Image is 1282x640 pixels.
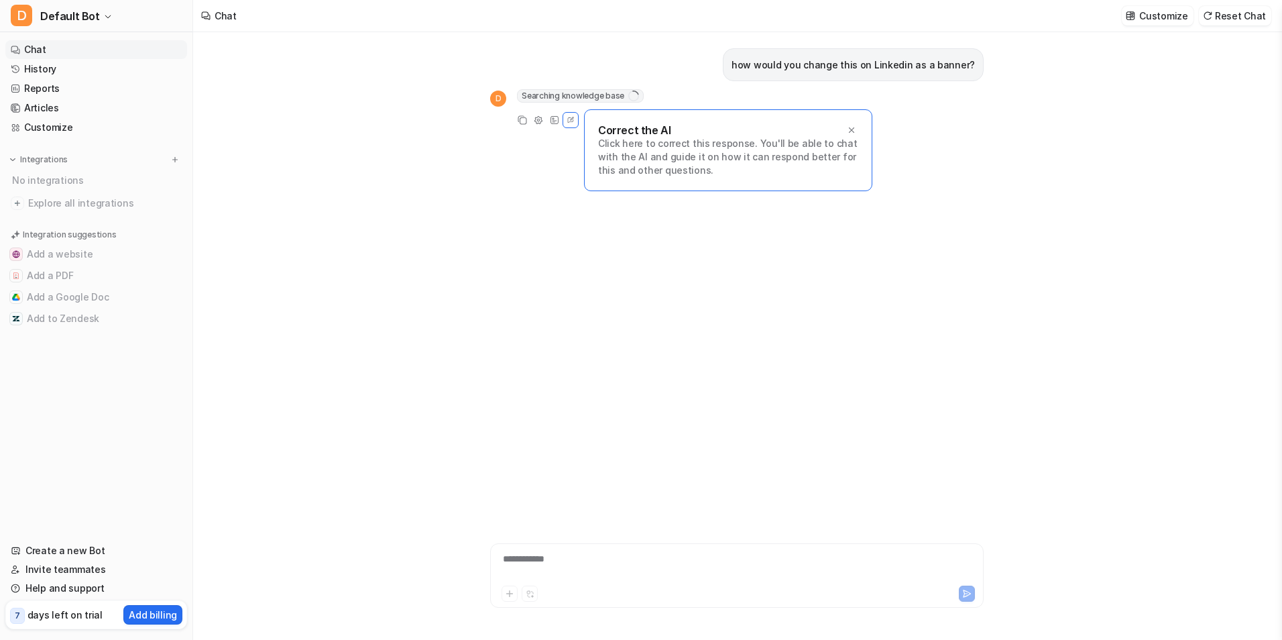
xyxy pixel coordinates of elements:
[27,608,103,622] p: days left on trial
[28,193,182,214] span: Explore all integrations
[5,286,187,308] button: Add a Google DocAdd a Google Doc
[1122,6,1193,25] button: Customize
[5,560,187,579] a: Invite teammates
[8,155,17,164] img: expand menu
[732,57,975,73] p: how would you change this on Linkedin as a banner?
[5,265,187,286] button: Add a PDFAdd a PDF
[1203,11,1212,21] img: reset
[12,250,20,258] img: Add a website
[1139,9,1187,23] p: Customize
[12,293,20,301] img: Add a Google Doc
[40,7,100,25] span: Default Bot
[170,155,180,164] img: menu_add.svg
[11,197,24,210] img: explore all integrations
[5,244,187,265] button: Add a websiteAdd a website
[123,605,182,625] button: Add billing
[490,91,506,107] span: D
[5,79,187,98] a: Reports
[1126,11,1135,21] img: customize
[1199,6,1271,25] button: Reset Chat
[5,579,187,598] a: Help and support
[5,118,187,137] a: Customize
[12,272,20,280] img: Add a PDF
[20,154,68,165] p: Integrations
[5,541,187,560] a: Create a new Bot
[215,9,237,23] div: Chat
[517,89,644,103] span: Searching knowledge base
[129,608,177,622] p: Add billing
[5,194,187,213] a: Explore all integrations
[5,153,72,166] button: Integrations
[15,610,20,622] p: 7
[5,60,187,78] a: History
[5,40,187,59] a: Chat
[12,315,20,323] img: Add to Zendesk
[598,123,671,137] p: Correct the AI
[8,169,187,191] div: No integrations
[11,5,32,26] span: D
[598,137,858,177] p: Click here to correct this response. You'll be able to chat with the AI and guide it on how it ca...
[23,229,116,241] p: Integration suggestions
[5,308,187,329] button: Add to ZendeskAdd to Zendesk
[5,99,187,117] a: Articles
